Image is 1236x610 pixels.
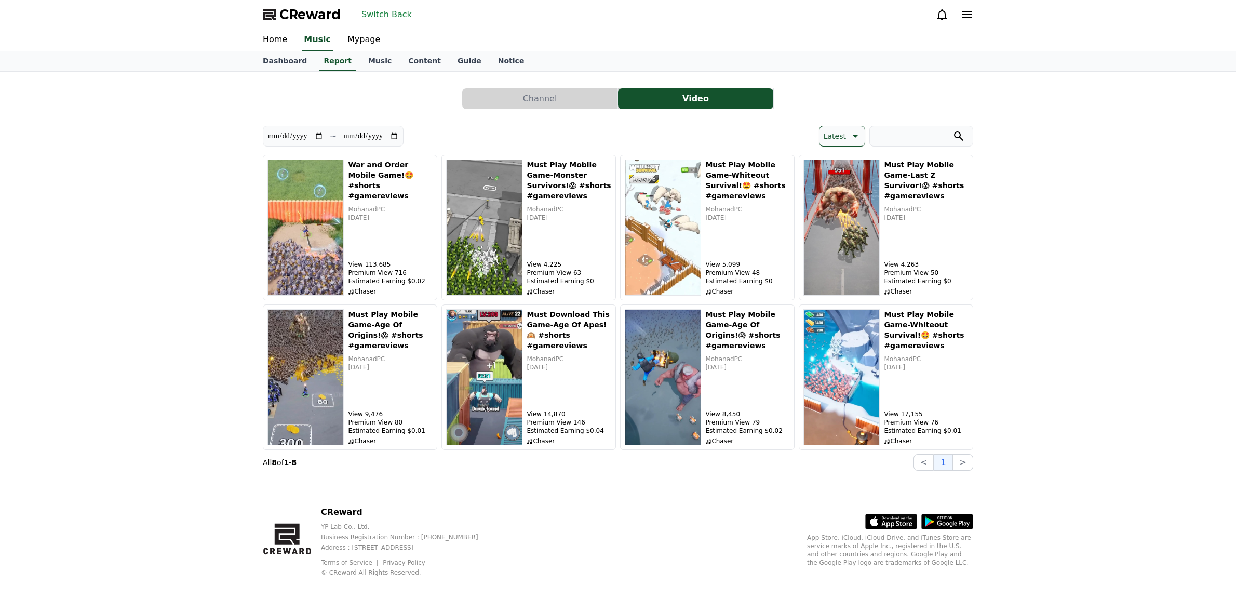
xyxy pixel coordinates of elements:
[705,160,790,201] h5: Must Play Mobile Game-Whiteout Survival!🤩 #shorts #gamereviews
[705,355,790,363] p: MohanadPC
[527,205,611,214] p: MohanadPC
[527,214,611,222] p: [DATE]
[705,427,790,435] p: Estimated Earning $0.02
[348,437,433,445] p: Chaser
[263,6,341,23] a: CReward
[884,437,969,445] p: Chaser
[339,29,388,51] a: Mypage
[884,214,969,222] p: [DATE]
[263,155,437,300] button: War and Order Mobile Game!🤩 #shorts #gamereviews War and Order Mobile Game!🤩 #shorts #gamereviews...
[321,506,495,519] p: CReward
[321,559,380,566] a: Terms of Service
[321,543,495,552] p: Address : [STREET_ADDRESS]
[705,269,790,277] p: Premium View 48
[263,304,437,450] button: Must Play Mobile Game-Age Of Origins!😱 #shorts #gamereviews Must Play Mobile Game-Age Of Origins!...
[527,260,611,269] p: View 4,225
[884,309,969,351] h5: Must Play Mobile Game-Whiteout Survival!🤩 #shorts #gamereviews
[625,309,701,445] img: Must Play Mobile Game-Age Of Origins!😱 #shorts #gamereviews
[330,130,337,142] p: ~
[357,6,416,23] button: Switch Back
[913,454,934,471] button: <
[705,277,790,285] p: Estimated Earning $0
[705,418,790,427] p: Premium View 79
[884,355,969,363] p: MohanadPC
[441,155,616,300] button: Must Play Mobile Game-Monster Survivors!😱 #shorts #gamereviews Must Play Mobile Game-Monster Surv...
[705,309,790,351] h5: Must Play Mobile Game-Age Of Origins!😱 #shorts #gamereviews
[348,214,433,222] p: [DATE]
[527,410,611,418] p: View 14,870
[527,427,611,435] p: Estimated Earning $0.04
[934,454,952,471] button: 1
[360,51,400,71] a: Music
[803,160,880,296] img: Must Play Mobile Game-Last Z Survivor!😱 #shorts #gamereviews
[799,304,973,450] button: Must Play Mobile Game-Whiteout Survival!🤩 #shorts #gamereviews Must Play Mobile Game-Whiteout Sur...
[490,51,533,71] a: Notice
[446,160,522,296] img: Must Play Mobile Game-Monster Survivors!😱 #shorts #gamereviews
[884,287,969,296] p: Chaser
[279,6,341,23] span: CReward
[527,160,611,201] h5: Must Play Mobile Game-Monster Survivors!😱 #shorts #gamereviews
[799,155,973,300] button: Must Play Mobile Game-Last Z Survivor!😱 #shorts #gamereviews Must Play Mobile Game-Last Z Survivo...
[383,559,425,566] a: Privacy Policy
[705,260,790,269] p: View 5,099
[348,410,433,418] p: View 9,476
[446,309,522,445] img: Must Download This Game-Age Of Apes!🙉 #shorts #gamereviews
[254,29,295,51] a: Home
[527,269,611,277] p: Premium View 63
[527,287,611,296] p: Chaser
[319,51,356,71] a: Report
[884,205,969,214] p: MohanadPC
[321,533,495,541] p: Business Registration Number : [PHONE_NUMBER]
[705,287,790,296] p: Chaser
[291,458,297,467] strong: 8
[527,363,611,372] p: [DATE]
[348,418,433,427] p: Premium View 80
[441,304,616,450] button: Must Download This Game-Age Of Apes!🙉 #shorts #gamereviews Must Download This Game-Age Of Apes!🙉 ...
[348,205,433,214] p: MohanadPC
[348,309,433,351] h5: Must Play Mobile Game-Age Of Origins!😱 #shorts #gamereviews
[884,363,969,372] p: [DATE]
[824,129,846,143] p: Latest
[400,51,449,71] a: Content
[803,309,880,445] img: Must Play Mobile Game-Whiteout Survival!🤩 #shorts #gamereviews
[884,427,969,435] p: Estimated Earning $0.01
[462,88,617,109] button: Channel
[705,437,790,445] p: Chaser
[321,568,495,577] p: © CReward All Rights Reserved.
[348,427,433,435] p: Estimated Earning $0.01
[705,205,790,214] p: MohanadPC
[348,355,433,363] p: MohanadPC
[263,457,297,468] p: All of -
[705,214,790,222] p: [DATE]
[348,160,433,201] h5: War and Order Mobile Game!🤩 #shorts #gamereviews
[449,51,490,71] a: Guide
[348,260,433,269] p: View 113,685
[953,454,973,471] button: >
[527,309,611,351] h5: Must Download This Game-Age Of Apes!🙉 #shorts #gamereviews
[819,126,865,147] button: Latest
[267,309,344,445] img: Must Play Mobile Game-Age Of Origins!😱 #shorts #gamereviews
[884,418,969,427] p: Premium View 76
[527,277,611,285] p: Estimated Earning $0
[620,155,795,300] button: Must Play Mobile Game-Whiteout Survival!🤩 #shorts #gamereviews Must Play Mobile Game-Whiteout Sur...
[272,458,277,467] strong: 8
[348,277,433,285] p: Estimated Earning $0.02
[620,304,795,450] button: Must Play Mobile Game-Age Of Origins!😱 #shorts #gamereviews Must Play Mobile Game-Age Of Origins!...
[254,51,315,71] a: Dashboard
[807,534,973,567] p: App Store, iCloud, iCloud Drive, and iTunes Store are service marks of Apple Inc., registered in ...
[321,523,495,531] p: YP Lab Co., Ltd.
[884,410,969,418] p: View 17,155
[527,355,611,363] p: MohanadPC
[884,277,969,285] p: Estimated Earning $0
[625,160,701,296] img: Must Play Mobile Game-Whiteout Survival!🤩 #shorts #gamereviews
[348,363,433,372] p: [DATE]
[618,88,773,109] button: Video
[267,160,344,296] img: War and Order Mobile Game!🤩 #shorts #gamereviews
[348,287,433,296] p: Chaser
[527,437,611,445] p: Chaser
[302,29,333,51] a: Music
[705,363,790,372] p: [DATE]
[348,269,433,277] p: Premium View 716
[884,269,969,277] p: Premium View 50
